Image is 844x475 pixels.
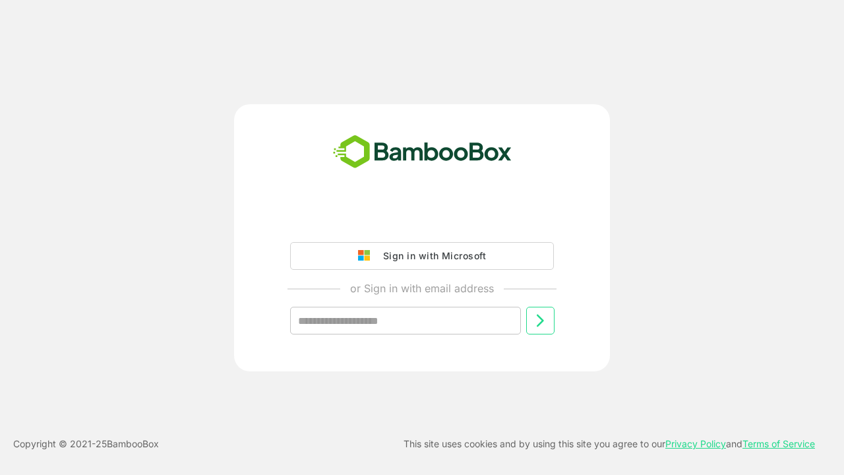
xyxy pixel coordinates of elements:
a: Terms of Service [742,438,815,449]
p: Copyright © 2021- 25 BambooBox [13,436,159,452]
img: bamboobox [326,131,519,174]
button: Sign in with Microsoft [290,242,554,270]
a: Privacy Policy [665,438,726,449]
p: or Sign in with email address [350,280,494,296]
div: Sign in with Microsoft [377,247,486,265]
img: google [358,250,377,262]
p: This site uses cookies and by using this site you agree to our and [404,436,815,452]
